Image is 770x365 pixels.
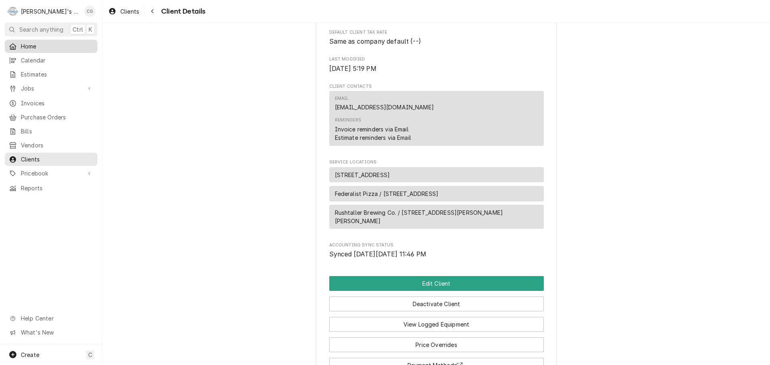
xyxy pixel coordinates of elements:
span: What's New [21,328,93,337]
a: Go to Help Center [5,312,97,325]
span: Jobs [21,84,81,93]
div: Estimate reminders via Email [335,133,411,142]
span: Last Modified [329,64,544,74]
div: Default Client Tax Rate [329,29,544,46]
span: Bills [21,127,93,135]
div: Service Location [329,186,544,202]
a: Clients [5,153,97,166]
a: Go to What's New [5,326,97,339]
a: Clients [105,5,142,18]
span: Accounting Sync Status [329,250,544,259]
span: Synced [DATE][DATE] 11:46 PM [329,250,426,258]
a: Reports [5,181,97,195]
a: Go to Jobs [5,82,97,95]
span: Purchase Orders [21,113,93,121]
div: Contact [329,91,544,146]
span: Accounting Sync Status [329,242,544,248]
span: Clients [120,7,139,16]
div: [PERSON_NAME]'s Commercial Refrigeration [21,7,80,16]
span: Search anything [19,25,63,34]
span: Pricebook [21,169,81,177]
div: Reminders [335,117,411,141]
span: Clients [21,155,93,163]
span: K [89,25,92,34]
div: Reminders [335,117,361,123]
div: Client Contacts List [329,91,544,149]
button: Deactivate Client [329,296,544,311]
div: Last Modified [329,56,544,73]
div: Christine Gutierrez's Avatar [84,6,95,17]
div: CG [84,6,95,17]
span: Last Modified [329,56,544,63]
div: Button Group Row [329,291,544,311]
span: Home [21,42,93,50]
div: Service Locations [329,159,544,232]
a: [EMAIL_ADDRESS][DOMAIN_NAME] [335,104,434,111]
span: Service Locations [329,159,544,165]
span: Rushtaller Brewing Co. / [STREET_ADDRESS][PERSON_NAME][PERSON_NAME] [335,208,538,225]
span: Default Client Tax Rate [329,37,544,46]
div: Button Group Row [329,311,544,332]
a: Purchase Orders [5,111,97,124]
button: View Logged Equipment [329,317,544,332]
div: Button Group Row [329,332,544,352]
span: [DATE] 5:19 PM [329,65,377,73]
a: Bills [5,125,97,138]
span: [STREET_ADDRESS] [335,171,390,179]
div: Service Location [329,205,544,229]
span: Help Center [21,314,93,323]
div: R [7,6,18,17]
span: Ctrl [73,25,83,34]
div: Invoice reminders via Email [335,125,409,133]
a: Home [5,40,97,53]
span: C [88,351,92,359]
span: Vendors [21,141,93,149]
div: Email [335,95,434,111]
span: Reports [21,184,93,192]
div: Rudy's Commercial Refrigeration's Avatar [7,6,18,17]
span: Calendar [21,56,93,65]
span: Estimates [21,70,93,79]
button: Navigate back [146,5,159,18]
a: Vendors [5,139,97,152]
a: Estimates [5,68,97,81]
span: Client Contacts [329,83,544,90]
div: Service Locations List [329,167,544,232]
span: Create [21,351,39,358]
div: Service Location [329,167,544,183]
span: Federalist Pizza / [STREET_ADDRESS] [335,190,439,198]
div: Email [335,95,349,102]
button: Edit Client [329,276,544,291]
a: Go to Pricebook [5,167,97,180]
a: Calendar [5,54,97,67]
button: Price Overrides [329,337,544,352]
div: Accounting Sync Status [329,242,544,259]
span: Invoices [21,99,93,107]
a: Invoices [5,97,97,110]
span: Default Client Tax Rate [329,29,544,36]
div: Client Contacts [329,83,544,149]
span: Client Details [159,6,205,17]
span: Same as company default (--) [329,38,421,45]
button: Search anythingCtrlK [5,22,97,36]
div: Button Group Row [329,276,544,291]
